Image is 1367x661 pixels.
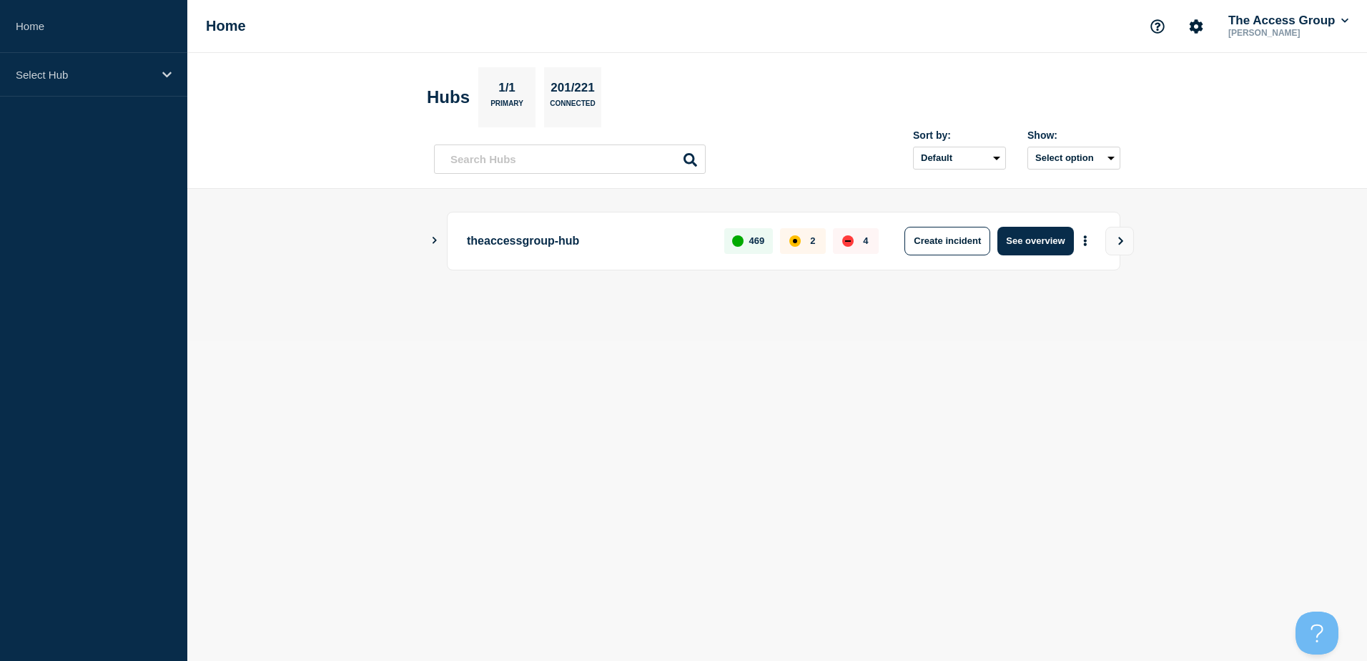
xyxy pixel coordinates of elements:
[789,235,801,247] div: affected
[749,235,765,246] p: 469
[427,87,470,107] h2: Hubs
[1027,147,1120,170] button: Select option
[1027,129,1120,141] div: Show:
[206,18,246,34] h1: Home
[431,235,438,246] button: Show Connected Hubs
[810,235,815,246] p: 2
[904,227,990,255] button: Create incident
[493,81,521,99] p: 1/1
[863,235,868,246] p: 4
[997,227,1073,255] button: See overview
[1105,227,1134,255] button: View
[434,145,706,174] input: Search Hubs
[913,129,1006,141] div: Sort by:
[1076,227,1095,254] button: More actions
[16,69,153,81] p: Select Hub
[1296,612,1338,655] iframe: Help Scout Beacon - Open
[1225,14,1351,28] button: The Access Group
[467,227,708,255] p: theaccessgroup-hub
[842,235,854,247] div: down
[1225,28,1351,38] p: [PERSON_NAME]
[1143,11,1173,41] button: Support
[1181,11,1211,41] button: Account settings
[546,81,600,99] p: 201/221
[550,99,595,114] p: Connected
[490,99,523,114] p: Primary
[732,235,744,247] div: up
[913,147,1006,170] select: Sort by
